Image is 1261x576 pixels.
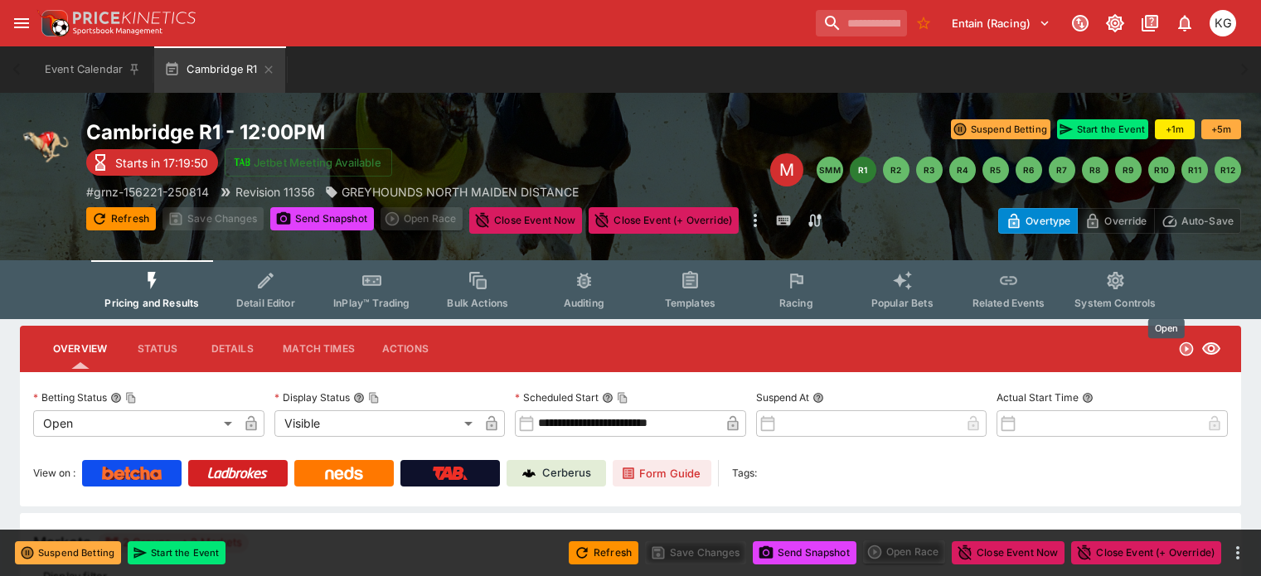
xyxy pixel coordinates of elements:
[1215,157,1241,183] button: R12
[756,390,809,404] p: Suspend At
[569,541,638,564] button: Refresh
[270,207,374,230] button: Send Snapshot
[1065,8,1095,38] button: Connected to PK
[949,157,976,183] button: R4
[1100,8,1130,38] button: Toggle light/dark mode
[1135,8,1165,38] button: Documentation
[952,541,1065,564] button: Close Event Now
[1148,318,1185,339] div: Open
[522,467,536,480] img: Cerberus
[564,297,604,309] span: Auditing
[368,329,443,369] button: Actions
[1181,157,1208,183] button: R11
[7,8,36,38] button: open drawer
[997,390,1079,404] p: Actual Start Time
[381,207,463,230] div: split button
[469,207,582,234] button: Close Event Now
[779,297,813,309] span: Racing
[1155,119,1195,139] button: +1m
[850,157,876,183] button: R1
[916,157,943,183] button: R3
[36,7,70,40] img: PriceKinetics Logo
[613,460,711,486] a: Form Guide
[515,390,599,404] p: Scheduled Start
[745,207,765,234] button: more
[86,183,209,201] p: Copy To Clipboard
[816,10,907,36] input: search
[753,541,856,564] button: Send Snapshot
[73,27,162,35] img: Sportsbook Management
[1049,157,1075,183] button: R7
[274,390,350,404] p: Display Status
[269,329,368,369] button: Match Times
[1201,119,1241,139] button: +5m
[589,207,739,234] button: Close Event (+ Override)
[333,297,410,309] span: InPlay™ Trading
[1228,543,1248,563] button: more
[353,392,365,404] button: Display StatusCopy To Clipboard
[235,183,315,201] p: Revision 11356
[507,460,606,486] a: Cerberus
[542,465,591,482] p: Cerberus
[33,460,75,486] label: View on :
[770,153,803,186] div: Edit Meeting
[33,410,238,437] div: Open
[447,297,508,309] span: Bulk Actions
[665,297,715,309] span: Templates
[817,157,843,183] button: SMM
[602,392,614,404] button: Scheduled StartCopy To Clipboard
[812,392,824,404] button: Suspend At
[1201,339,1221,359] svg: Visible
[1170,8,1200,38] button: Notifications
[982,157,1009,183] button: R5
[732,460,757,486] label: Tags:
[40,329,120,369] button: Overview
[33,390,107,404] p: Betting Status
[1077,208,1154,234] button: Override
[102,467,162,480] img: Betcha
[910,10,937,36] button: No Bookmarks
[1104,212,1147,230] p: Override
[1154,208,1241,234] button: Auto-Save
[942,10,1060,36] button: Select Tenant
[998,208,1078,234] button: Overtype
[35,46,151,93] button: Event Calendar
[225,148,392,177] button: Jetbet Meeting Available
[342,183,579,201] p: GREYHOUNDS NORTH MAIDEN DISTANCE
[817,157,1241,183] nav: pagination navigation
[972,297,1045,309] span: Related Events
[104,297,199,309] span: Pricing and Results
[91,260,1169,319] div: Event type filters
[883,157,909,183] button: R2
[325,467,362,480] img: Neds
[1026,212,1070,230] p: Overtype
[1115,157,1142,183] button: R9
[236,297,295,309] span: Detail Editor
[274,410,479,437] div: Visible
[110,392,122,404] button: Betting StatusCopy To Clipboard
[15,541,121,564] button: Suspend Betting
[998,208,1241,234] div: Start From
[1082,392,1094,404] button: Actual Start Time
[1071,541,1221,564] button: Close Event (+ Override)
[86,207,156,230] button: Refresh
[154,46,285,93] button: Cambridge R1
[325,183,579,201] div: GREYHOUNDS NORTH MAIDEN DISTANCE
[1057,119,1148,139] button: Start the Event
[234,154,250,171] img: jetbet-logo.svg
[1082,157,1108,183] button: R8
[1210,10,1236,36] div: Kevin Gutschlag
[617,392,628,404] button: Copy To Clipboard
[1074,297,1156,309] span: System Controls
[1205,5,1241,41] button: Kevin Gutschlag
[125,392,137,404] button: Copy To Clipboard
[1016,157,1042,183] button: R6
[1178,341,1195,357] svg: Open
[433,467,468,480] img: TabNZ
[951,119,1050,139] button: Suspend Betting
[86,119,760,145] h2: Copy To Clipboard
[73,12,196,24] img: PriceKinetics
[120,329,195,369] button: Status
[863,540,945,564] div: split button
[195,329,269,369] button: Details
